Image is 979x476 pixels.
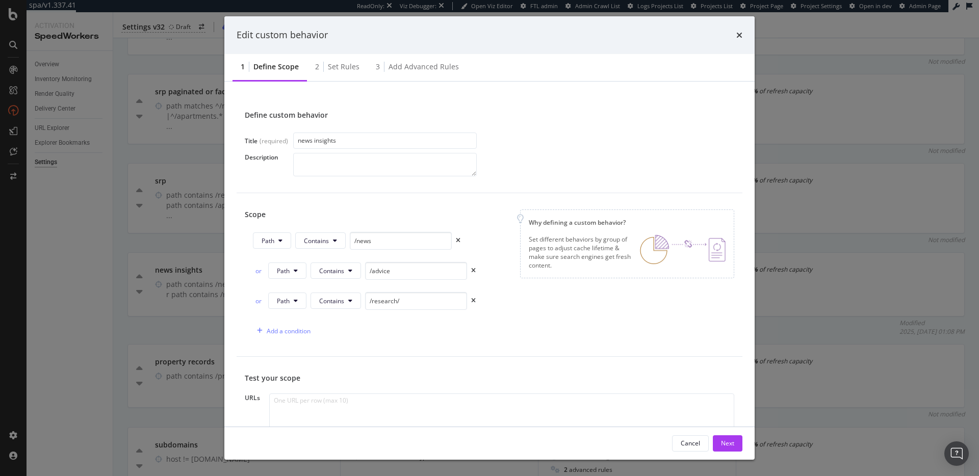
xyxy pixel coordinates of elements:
button: Contains [311,262,361,279]
div: times [456,237,460,244]
div: times [736,29,742,42]
div: Scope [245,209,476,220]
button: Contains [295,232,346,249]
div: 1 [241,62,245,72]
span: Contains [319,297,344,305]
div: URLs [245,393,269,402]
button: Cancel [672,435,709,452]
button: Add a condition [253,323,311,339]
div: Add advanced rules [389,62,459,72]
div: Define custom behavior [245,110,734,120]
div: 3 [376,62,380,72]
div: Test your scope [245,373,734,383]
div: Set rules [328,62,359,72]
button: Contains [311,293,361,309]
div: Title [245,137,257,145]
div: Define scope [253,62,299,72]
button: Next [713,435,742,452]
button: Path [253,232,291,249]
img: DEDJSpvk.png [640,235,726,265]
button: Path [268,262,306,279]
div: Edit custom behavior [237,29,328,42]
div: Open Intercom Messenger [944,441,969,466]
div: (required) [260,137,288,145]
div: or [253,267,264,275]
span: Path [277,297,290,305]
button: Path [268,293,306,309]
div: modal [224,16,755,460]
div: Description [245,153,293,162]
div: Cancel [681,439,700,447]
span: Contains [319,267,344,275]
div: Add a condition [267,327,311,335]
span: Contains [304,236,329,245]
div: Next [721,439,734,447]
div: Why defining a custom behavior? [529,218,726,227]
div: 2 [315,62,319,72]
span: Path [262,236,274,245]
div: Set different behaviors by group of pages to adjust cache lifetime & make sure search engines get... [529,235,632,270]
div: or [253,297,264,305]
div: times [471,298,476,304]
div: times [471,268,476,274]
span: Path [277,267,290,275]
